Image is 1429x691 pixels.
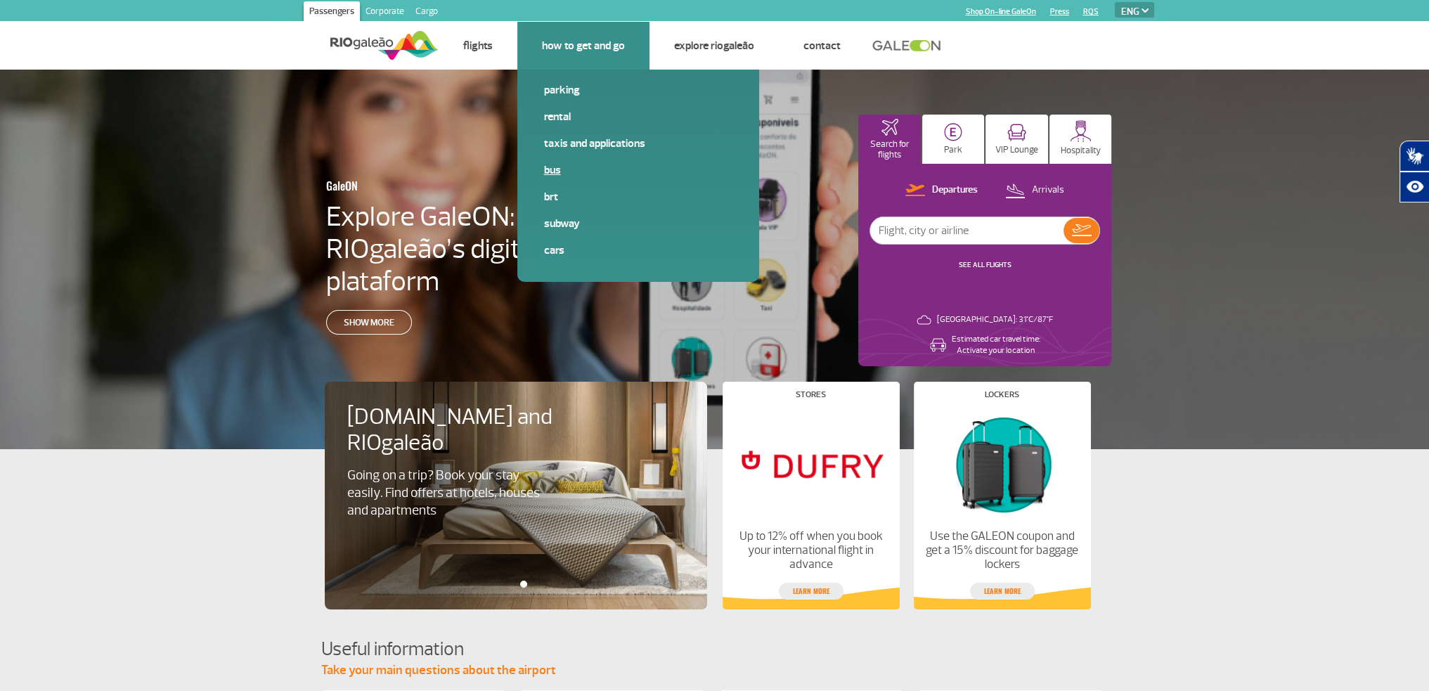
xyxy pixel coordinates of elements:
[1061,146,1101,156] p: Hospitality
[870,217,1063,244] input: Flight, city or airline
[544,136,732,151] a: Taxis and applications
[1399,141,1429,202] div: Plugin de acessibilidade da Hand Talk.
[1070,120,1092,142] img: hospitality.svg
[734,529,887,571] p: Up to 12% off when you book your international flight in advance
[463,39,493,53] a: Flights
[410,1,444,24] a: Cargo
[544,162,732,178] a: Bus
[937,314,1053,325] p: [GEOGRAPHIC_DATA]: 31°C/87°F
[1032,183,1064,197] p: Arrivals
[858,115,921,164] button: Search for flights
[1049,115,1112,164] button: Hospitality
[1399,172,1429,202] button: Abrir recursos assistivos.
[544,189,732,205] a: BRT
[796,391,826,399] h4: Stores
[944,145,962,155] p: Park
[326,171,561,200] h3: GaleON
[925,529,1078,571] p: Use the GALEON coupon and get a 15% discount for baggage lockers
[347,467,547,519] p: Going on a trip? Book your stay easily. Find offers at hotels, houses and apartments
[925,410,1078,518] img: Lockers
[544,109,732,124] a: Rental
[985,115,1048,164] button: VIP Lounge
[985,391,1019,399] h4: Lockers
[1399,141,1429,172] button: Abrir tradutor de língua de sinais.
[304,1,360,24] a: Passengers
[542,39,625,53] a: How to get and go
[544,243,732,258] a: Cars
[326,200,630,297] h4: Explore GaleON: RIOgaleão’s digital plataform
[674,39,754,53] a: Explore RIOgaleão
[779,583,843,600] a: Learn more
[734,410,887,518] img: Stores
[347,404,571,456] h4: [DOMAIN_NAME] and RIOgaleão
[360,1,410,24] a: Corporate
[1001,181,1068,200] button: Arrivals
[922,115,985,164] button: Park
[901,181,982,200] button: Departures
[326,310,412,335] a: Show more
[970,583,1035,600] a: Learn more
[952,334,1040,356] p: Estimated car travel time: Activate your location
[955,259,1016,271] button: SEE ALL FLIGHTS
[544,216,732,231] a: Subway
[865,139,914,160] p: Search for flights
[803,39,841,53] a: Contact
[544,82,732,98] a: Parking
[321,662,1108,679] p: Take your main questions about the airport
[944,123,962,141] img: carParkingHome.svg
[966,7,1036,16] a: Shop On-line GaleOn
[1007,124,1026,141] img: vipRoom.svg
[321,636,1108,662] h4: Useful information
[1050,7,1069,16] a: Press
[881,119,898,136] img: airplaneHomeActive.svg
[932,183,978,197] p: Departures
[995,145,1038,155] p: VIP Lounge
[959,260,1011,269] a: SEE ALL FLIGHTS
[1083,7,1099,16] a: RQS
[347,404,685,519] a: [DOMAIN_NAME] and RIOgaleãoGoing on a trip? Book your stay easily. Find offers at hotels, houses ...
